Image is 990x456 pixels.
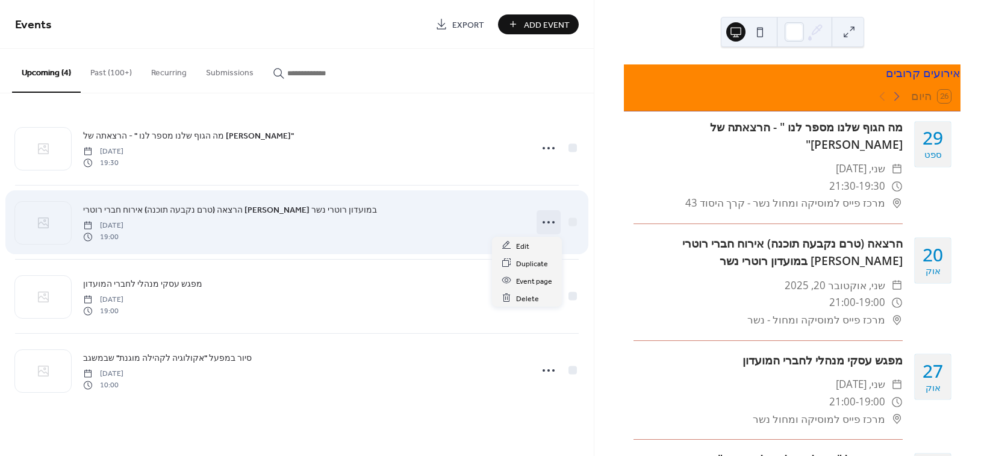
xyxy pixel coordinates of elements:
a: סיור במפעל "אקולוגיה לקהילה מוגנת" שבמשגב [83,351,252,365]
div: 20 [923,246,943,264]
span: - [856,178,859,195]
div: ​ [891,311,903,329]
span: מה הגוף שלנו מספר לנו " - הרצאתה של [PERSON_NAME]" [83,130,294,143]
div: מפגש עסקי מנהלי לחברי המועדון [634,352,903,369]
a: Export [426,14,493,34]
span: - [856,294,859,311]
span: שני, אוקטובר 20, 2025 [785,277,885,295]
span: סיור במפעל "אקולוגיה לקהילה מוגנת" שבמשגב [83,352,252,365]
a: הרצאה (טרם נקבעה תוכנה) אירוח חברי רוטרי [PERSON_NAME] במועדון רוטרי נשר [83,203,377,217]
span: 19:30 [859,178,885,195]
a: מה הגוף שלנו מספר לנו " - הרצאתה של [PERSON_NAME]" [83,129,294,143]
span: [DATE] [83,220,123,231]
span: Delete [516,292,539,305]
button: Recurring [142,49,196,92]
div: ​ [891,376,903,393]
span: 19:00 [859,294,885,311]
div: ​ [891,160,903,178]
span: Export [452,19,484,31]
span: Event page [516,275,552,287]
div: אירועים קרובים [624,64,960,82]
span: Add Event [524,19,570,31]
div: 29 [923,129,943,147]
div: ​ [891,277,903,295]
span: שני, [DATE] [836,160,885,178]
div: מה הגוף שלנו מספר לנו " - הרצאתה של [PERSON_NAME]" [634,119,903,154]
button: Add Event [498,14,579,34]
button: Past (100+) [81,49,142,92]
span: [DATE] [83,295,123,305]
span: מפגש עסקי מנהלי לחברי המועדון [83,278,202,291]
span: שני, [DATE] [836,376,885,393]
span: 19:00 [83,231,123,242]
div: אוק [926,266,941,275]
span: 21:00 [829,294,856,311]
span: Duplicate [516,257,548,270]
a: מפגש עסקי מנהלי לחברי המועדון [83,277,202,291]
span: מרכז פייס למוסיקה ומחול נשר - קרך היסוד 43 [685,195,885,212]
span: Events [15,13,52,37]
div: ​ [891,195,903,212]
span: מרכז פייס למוסיקה ומחול נשר [753,411,885,428]
button: Upcoming (4) [12,49,81,93]
span: מרכז פייס למוסיקה ומחול - נשר [747,311,885,329]
div: אוק [926,383,941,392]
div: ​ [891,178,903,195]
span: - [856,393,859,411]
div: ספט [924,150,942,159]
span: 19:30 [83,157,123,168]
span: 19:00 [859,393,885,411]
span: [DATE] [83,369,123,379]
div: ​ [891,393,903,411]
div: ​ [891,294,903,311]
span: Edit [516,240,529,252]
div: ​ [891,411,903,428]
span: 21:00 [829,393,856,411]
div: הרצאה (טרם נקבעה תוכנה) אירוח חברי רוטרי [PERSON_NAME] במועדון רוטרי נשר [634,235,903,270]
button: Submissions [196,49,263,92]
span: [DATE] [83,146,123,157]
span: הרצאה (טרם נקבעה תוכנה) אירוח חברי רוטרי [PERSON_NAME] במועדון רוטרי נשר [83,204,377,217]
span: 10:00 [83,379,123,390]
span: 21:30 [829,178,856,195]
div: 27 [923,362,943,380]
span: 19:00 [83,305,123,316]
